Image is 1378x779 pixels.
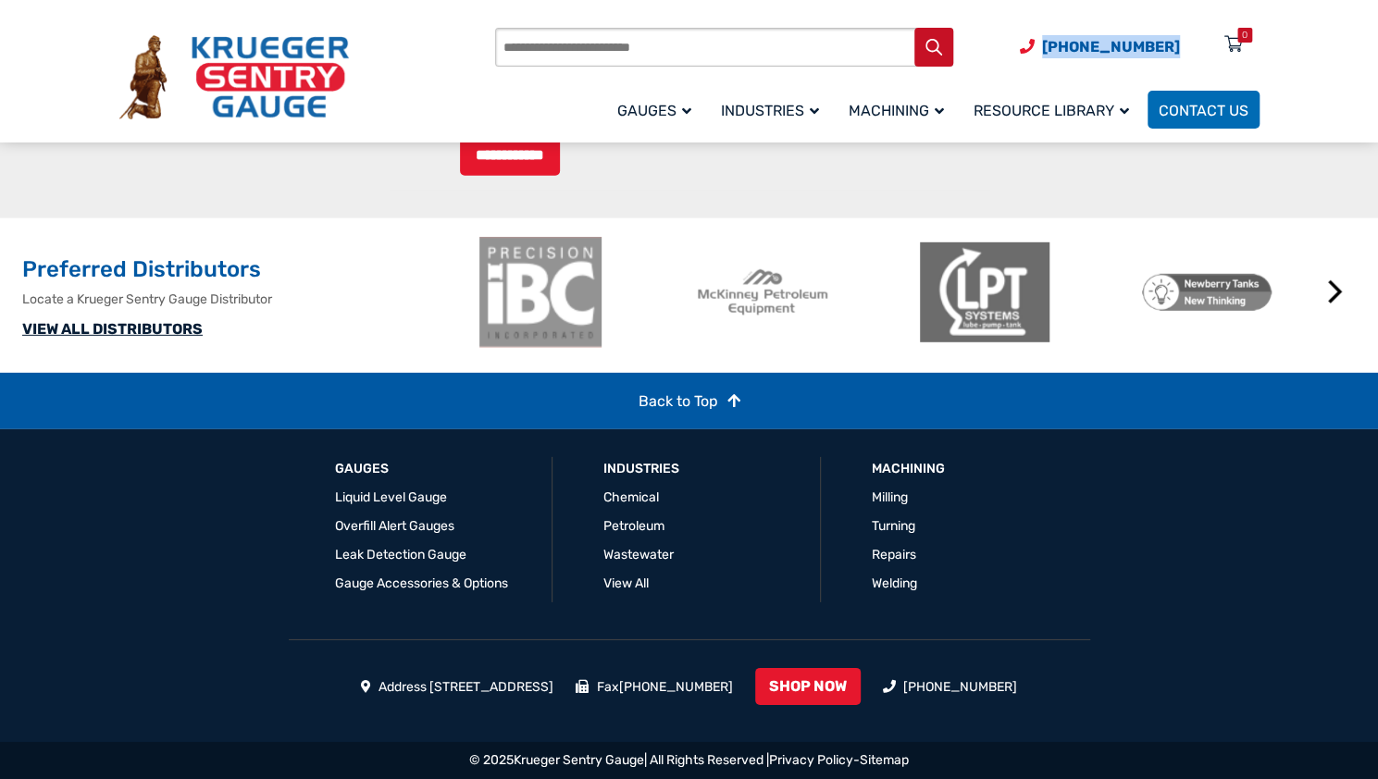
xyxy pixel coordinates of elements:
[576,677,733,697] li: Fax
[335,460,389,478] a: GAUGES
[1042,38,1180,56] span: [PHONE_NUMBER]
[872,460,945,478] a: Machining
[872,547,916,563] a: Repairs
[872,518,915,534] a: Turning
[849,102,944,119] span: Machining
[1159,102,1248,119] span: Contact Us
[755,668,861,705] a: SHOP NOW
[974,102,1129,119] span: Resource Library
[606,88,710,131] a: Gauges
[119,35,349,120] img: Krueger Sentry Gauge
[875,359,893,377] button: 1 of 2
[361,677,554,697] li: Address [STREET_ADDRESS]
[335,518,454,534] a: Overfill Alert Gauges
[838,88,962,131] a: Machining
[603,460,679,478] a: Industries
[1020,35,1180,58] a: Phone Number (920) 434-8860
[930,359,949,377] button: 3 of 2
[860,752,909,768] a: Sitemap
[603,575,649,591] a: View All
[514,752,644,768] a: Krueger Sentry Gauge
[710,88,838,131] a: Industries
[603,489,659,505] a: Chemical
[962,88,1148,131] a: Resource Library
[698,237,827,348] img: McKinney Petroleum Equipment
[617,102,691,119] span: Gauges
[22,255,466,285] h2: Preferred Distributors
[603,547,674,563] a: Wastewater
[903,679,1017,695] a: [PHONE_NUMBER]
[872,489,908,505] a: Milling
[476,237,605,348] img: ibc-logo
[1148,91,1260,129] a: Contact Us
[872,575,917,591] a: Welding
[769,752,853,768] a: Privacy Policy
[22,320,203,338] a: VIEW ALL DISTRIBUTORS
[22,290,466,309] p: Locate a Krueger Sentry Gauge Distributor
[721,102,819,119] span: Industries
[335,489,447,505] a: Liquid Level Gauge
[603,518,664,534] a: Petroleum
[1242,28,1248,43] div: 0
[1317,274,1354,311] button: Next
[1142,237,1272,348] img: Newberry Tanks
[902,359,921,377] button: 2 of 2
[920,237,1049,348] img: LPT
[335,575,508,591] a: Gauge Accessories & Options
[335,547,466,563] a: Leak Detection Gauge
